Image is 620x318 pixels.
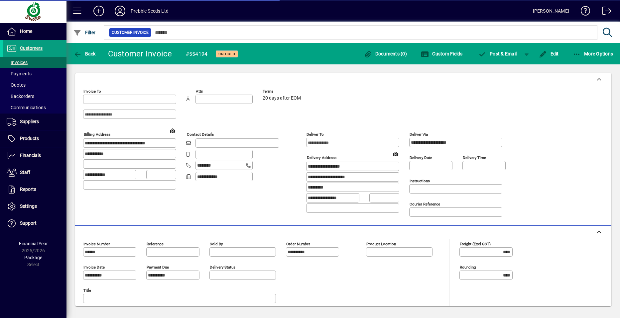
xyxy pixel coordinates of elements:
[490,51,493,56] span: P
[410,132,428,137] mat-label: Deliver via
[83,89,101,94] mat-label: Invoice To
[3,181,66,198] a: Reports
[421,51,463,56] span: Custom Fields
[539,51,559,56] span: Edit
[196,89,203,94] mat-label: Attn
[72,27,97,39] button: Filter
[475,48,520,60] button: Post & Email
[131,6,169,16] div: Prebble Seeds Ltd
[533,6,569,16] div: [PERSON_NAME]
[73,30,96,35] span: Filter
[3,130,66,147] a: Products
[263,96,301,101] span: 20 days after EOM
[3,147,66,164] a: Financials
[19,241,48,246] span: Financial Year
[576,1,590,23] a: Knowledge Base
[3,68,66,79] a: Payments
[364,51,407,56] span: Documents (0)
[20,203,37,209] span: Settings
[20,170,30,175] span: Staff
[20,29,32,34] span: Home
[210,265,235,270] mat-label: Delivery status
[362,48,409,60] button: Documents (0)
[410,202,440,206] mat-label: Courier Reference
[218,52,235,56] span: On hold
[7,94,34,99] span: Backorders
[3,198,66,215] a: Settings
[390,148,401,159] a: View on map
[20,45,43,51] span: Customers
[263,89,303,94] span: Terms
[460,242,491,246] mat-label: Freight (excl GST)
[7,82,26,88] span: Quotes
[460,265,476,270] mat-label: Rounding
[66,48,103,60] app-page-header-button: Back
[7,105,46,110] span: Communications
[7,60,28,65] span: Invoices
[3,114,66,130] a: Suppliers
[20,187,36,192] span: Reports
[24,255,42,260] span: Package
[20,136,39,141] span: Products
[537,48,560,60] button: Edit
[573,51,613,56] span: More Options
[7,71,32,76] span: Payments
[571,48,615,60] button: More Options
[109,5,131,17] button: Profile
[3,164,66,181] a: Staff
[108,48,172,59] div: Customer Invoice
[3,91,66,102] a: Backorders
[286,242,310,246] mat-label: Order number
[186,49,208,59] div: #554194
[419,48,464,60] button: Custom Fields
[410,155,432,160] mat-label: Delivery date
[307,132,324,137] mat-label: Deliver To
[83,265,105,270] mat-label: Invoice date
[463,155,486,160] mat-label: Delivery time
[72,48,97,60] button: Back
[112,29,149,36] span: Customer Invoice
[210,242,223,246] mat-label: Sold by
[20,220,37,226] span: Support
[73,51,96,56] span: Back
[410,179,430,183] mat-label: Instructions
[83,288,91,293] mat-label: Title
[597,1,612,23] a: Logout
[3,215,66,232] a: Support
[3,79,66,91] a: Quotes
[20,153,41,158] span: Financials
[20,119,39,124] span: Suppliers
[478,51,517,56] span: ost & Email
[366,242,396,246] mat-label: Product location
[167,125,178,136] a: View on map
[3,23,66,40] a: Home
[83,242,110,246] mat-label: Invoice number
[147,265,169,270] mat-label: Payment due
[147,242,164,246] mat-label: Reference
[3,102,66,113] a: Communications
[88,5,109,17] button: Add
[3,57,66,68] a: Invoices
